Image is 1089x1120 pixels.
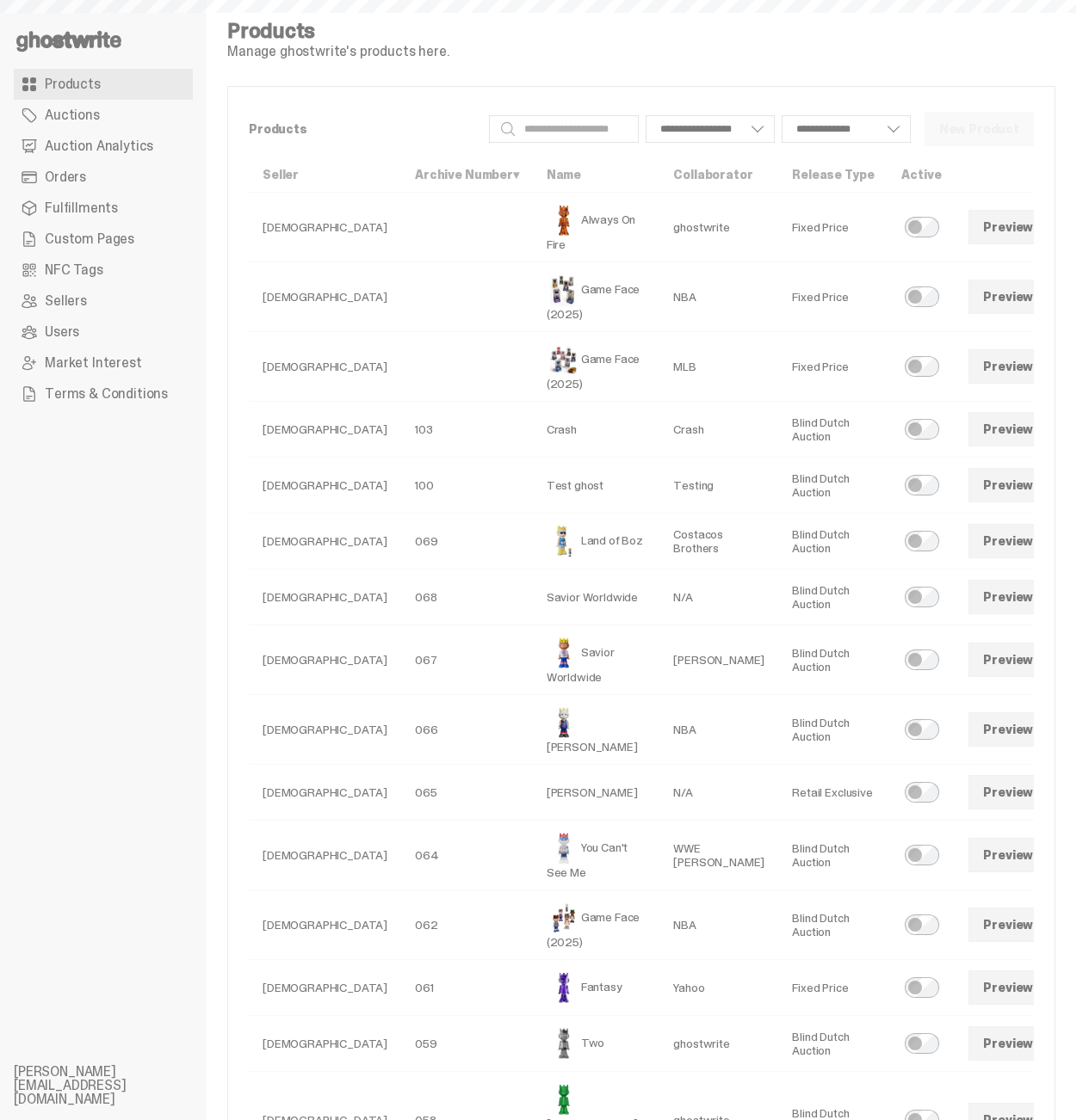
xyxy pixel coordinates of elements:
[249,458,401,514] td: [DEMOGRAPHIC_DATA]
[14,255,193,286] a: NFC Tags
[547,203,581,237] img: Always On Fire
[659,458,778,514] td: Testing
[249,193,401,262] td: [DEMOGRAPHIC_DATA]
[547,342,581,377] img: Game Face (2025)
[533,890,660,960] td: Game Face (2025)
[14,193,193,224] a: Fulfillments
[401,821,533,890] td: 064
[401,402,533,458] td: 103
[778,765,888,821] td: Retail Exclusive
[968,280,1048,314] a: Preview
[778,402,888,458] td: Blind Dutch Auction
[249,695,401,765] td: [DEMOGRAPHIC_DATA]
[45,170,86,184] span: Orders
[778,625,888,695] td: Blind Dutch Auction
[968,468,1048,502] a: Preview
[227,45,449,58] p: Manage ghostwrite's products here.
[968,970,1048,1005] a: Preview
[249,960,401,1016] td: [DEMOGRAPHIC_DATA]
[45,325,79,339] span: Users
[778,695,888,765] td: Blind Dutch Auction
[14,131,193,162] a: Auction Analytics
[778,458,888,514] td: Blind Dutch Auction
[547,1082,581,1117] img: Schrödinger's ghost: Sunday Green
[778,890,888,960] td: Blind Dutch Auction
[547,970,581,1005] img: Fantasy
[227,21,449,41] h4: Products
[968,712,1048,747] a: Preview
[533,821,660,890] td: You Can't See Me
[533,514,660,569] td: Land of Boz
[401,695,533,765] td: 066
[401,625,533,695] td: 067
[533,458,660,514] td: Test ghost
[249,514,401,569] td: [DEMOGRAPHIC_DATA]
[968,210,1048,244] a: Preview
[14,348,193,378] a: Market Interest
[249,821,401,890] td: [DEMOGRAPHIC_DATA]
[533,569,660,625] td: Savior Worldwide
[401,569,533,625] td: 068
[401,514,533,569] td: 069
[659,332,778,402] td: MLB
[968,838,1048,872] a: Preview
[14,286,193,317] a: Sellers
[401,1016,533,1072] td: 059
[401,960,533,1016] td: 061
[249,123,475,135] p: Products
[778,821,888,890] td: Blind Dutch Auction
[968,580,1048,614] a: Preview
[778,332,888,402] td: Fixed Price
[659,402,778,458] td: Crash
[659,960,778,1016] td: Yahoo
[547,636,581,670] img: Savior Worldwide
[778,569,888,625] td: Blind Dutch Auction
[45,356,142,370] span: Market Interest
[14,69,193,100] a: Products
[968,643,1048,677] a: Preview
[45,294,87,308] span: Sellers
[533,695,660,765] td: [PERSON_NAME]
[533,262,660,332] td: Game Face (2025)
[778,157,888,193] th: Release Type
[415,167,519,182] a: Archive Number▾
[401,458,533,514] td: 100
[401,890,533,960] td: 062
[14,1065,220,1106] li: [PERSON_NAME][EMAIL_ADDRESS][DOMAIN_NAME]
[533,765,660,821] td: [PERSON_NAME]
[659,193,778,262] td: ghostwrite
[45,387,168,401] span: Terms & Conditions
[659,514,778,569] td: Costacos Brothers
[659,695,778,765] td: NBA
[968,1026,1048,1061] a: Preview
[547,705,581,740] img: Eminem
[968,524,1048,558] a: Preview
[45,77,101,91] span: Products
[45,108,100,122] span: Auctions
[533,193,660,262] td: Always On Fire
[778,1016,888,1072] td: Blind Dutch Auction
[659,157,778,193] th: Collaborator
[659,625,778,695] td: [PERSON_NAME]
[659,890,778,960] td: NBA
[249,890,401,960] td: [DEMOGRAPHIC_DATA]
[45,232,134,246] span: Custom Pages
[249,157,401,193] th: Seller
[249,765,401,821] td: [DEMOGRAPHIC_DATA]
[547,901,581,935] img: Game Face (2025)
[533,1016,660,1072] td: Two
[778,262,888,332] td: Fixed Price
[249,569,401,625] td: [DEMOGRAPHIC_DATA]
[968,908,1048,942] a: Preview
[659,1016,778,1072] td: ghostwrite
[45,139,153,153] span: Auction Analytics
[547,831,581,865] img: You Can't See Me
[533,332,660,402] td: Game Face (2025)
[778,193,888,262] td: Fixed Price
[968,349,1048,384] a: Preview
[45,201,118,215] span: Fulfillments
[45,263,103,277] span: NFC Tags
[401,765,533,821] td: 065
[778,514,888,569] td: Blind Dutch Auction
[14,378,193,409] a: Terms & Conditions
